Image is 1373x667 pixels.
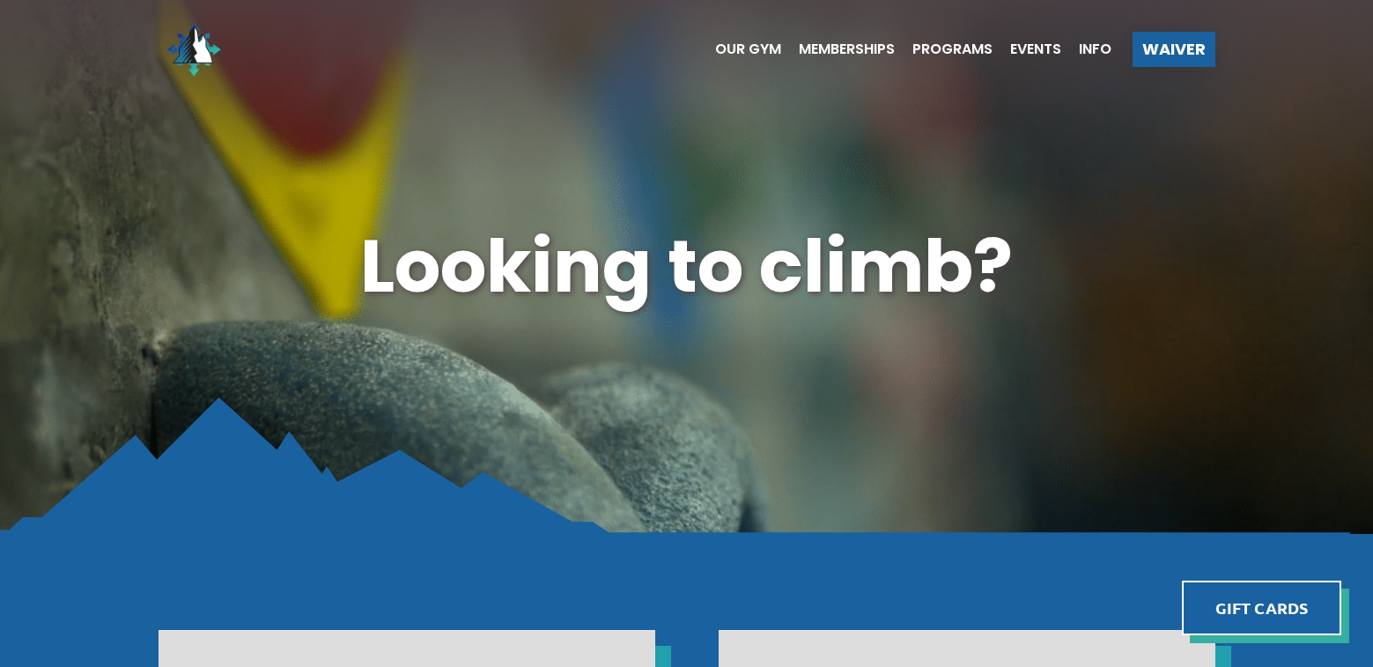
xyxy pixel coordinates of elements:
span: Info [1079,42,1111,56]
span: Waiver [1142,41,1206,57]
span: Programs [912,42,993,56]
a: Our Gym [698,42,781,56]
img: North Wall Logo [159,14,229,85]
a: Waiver [1133,32,1215,67]
span: Our Gym [715,42,781,56]
span: Memberships [799,42,895,56]
a: Events [993,42,1061,56]
a: Memberships [781,42,895,56]
h1: Looking to climb? [159,216,1215,318]
a: Programs [895,42,993,56]
a: Info [1061,42,1111,56]
span: Events [1010,42,1061,56]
